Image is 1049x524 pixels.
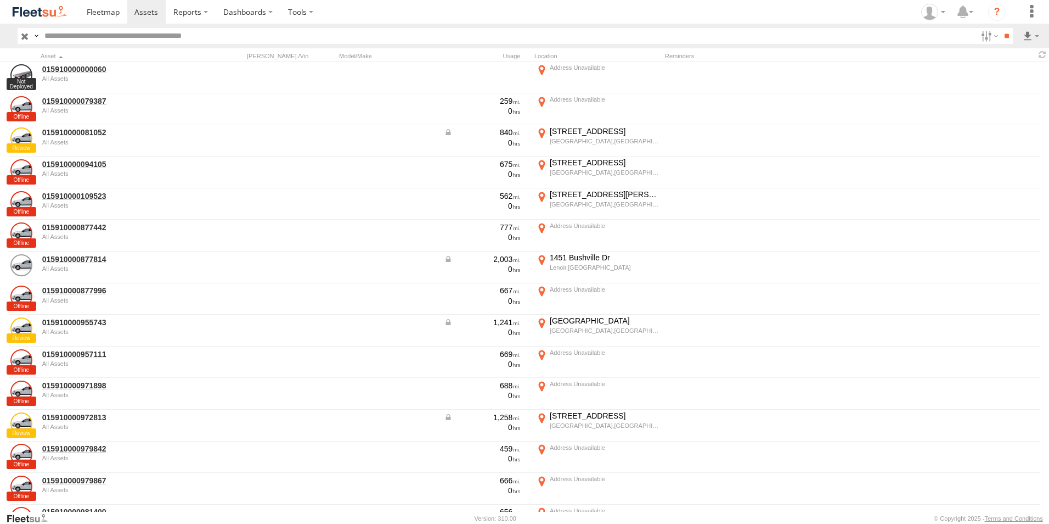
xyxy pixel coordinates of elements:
div: 0 [444,422,521,432]
a: 015910000877814 [42,254,193,264]
label: Click to View Current Location [534,253,661,282]
div: [GEOGRAPHIC_DATA],[GEOGRAPHIC_DATA] [550,327,659,335]
label: Click to View Current Location [534,221,661,250]
label: Click to View Current Location [534,158,661,187]
div: [GEOGRAPHIC_DATA],[GEOGRAPHIC_DATA] [550,422,659,430]
label: Export results as... [1022,28,1040,44]
a: View Asset Details [10,381,32,403]
div: 666 [444,476,521,486]
div: undefined [42,328,193,335]
a: Terms and Conditions [985,515,1043,522]
div: © Copyright 2025 - [934,515,1043,522]
a: View Asset Details [10,222,32,244]
label: Search Query [32,28,41,44]
a: 015910000955743 [42,317,193,327]
div: 0 [444,296,521,306]
div: 667 [444,286,521,296]
label: Click to View Current Location [534,348,661,377]
a: 015910000971898 [42,381,193,391]
a: View Asset Details [10,64,32,86]
label: Click to View Current Location [534,411,661,441]
div: undefined [42,202,193,209]
div: 656 [444,507,521,517]
label: Click to View Current Location [534,379,661,409]
div: 0 [444,264,521,274]
div: undefined [42,265,193,272]
div: undefined [42,233,193,240]
div: 0 [444,486,521,495]
div: [PERSON_NAME]./Vin [247,52,335,60]
label: Click to View Current Location [534,94,661,124]
a: 015910000877442 [42,222,193,232]
a: 015910000979867 [42,476,193,486]
a: Visit our Website [6,513,57,524]
a: View Asset Details [10,254,32,276]
label: Click to View Current Location [534,63,661,92]
a: View Asset Details [10,444,32,466]
div: undefined [42,487,193,493]
span: Refresh [1036,49,1049,60]
div: 259 [444,96,521,106]
a: 015910000000060 [42,64,193,74]
img: fleetsu-logo-horizontal.svg [11,4,68,19]
a: View Asset Details [10,476,32,498]
div: Data from Vehicle CANbus [444,317,521,327]
div: undefined [42,107,193,114]
div: Taylor Hager [917,4,949,20]
label: Click to View Current Location [534,474,661,504]
div: 675 [444,159,521,169]
a: View Asset Details [10,286,32,308]
div: [STREET_ADDRESS] [550,158,659,168]
a: View Asset Details [10,96,32,118]
div: 562 [444,191,521,201]
a: 015910000079387 [42,96,193,106]
div: 0 [444,138,521,148]
div: Usage [442,52,530,60]
label: Click to View Current Location [534,285,661,314]
div: 0 [444,232,521,242]
div: 0 [444,391,521,400]
div: 0 [444,327,521,337]
a: 015910000957111 [42,349,193,359]
div: undefined [42,75,193,82]
div: Click to Sort [41,52,194,60]
label: Click to View Current Location [534,443,661,472]
div: undefined [42,455,193,461]
div: [STREET_ADDRESS] [550,126,659,136]
a: View Asset Details [10,349,32,371]
div: undefined [42,360,193,367]
div: undefined [42,423,193,430]
div: 777 [444,222,521,232]
a: 015910000979842 [42,444,193,454]
div: [GEOGRAPHIC_DATA] [550,316,659,326]
div: Reminders [665,52,841,60]
a: View Asset Details [10,191,32,213]
div: Data from Vehicle CANbus [444,254,521,264]
a: View Asset Details [10,412,32,434]
label: Click to View Current Location [534,316,661,345]
i: ? [988,3,1006,21]
div: Model/Make [339,52,438,60]
div: 688 [444,381,521,391]
a: 015910000972813 [42,412,193,422]
div: undefined [42,297,193,304]
div: 1451 Bushville Dr [550,253,659,263]
div: Version: 310.00 [475,515,516,522]
a: 015910000081052 [42,127,193,137]
div: 0 [444,201,521,211]
div: Lenoir,[GEOGRAPHIC_DATA] [550,264,659,271]
div: undefined [42,392,193,398]
a: 015910000877996 [42,286,193,296]
a: View Asset Details [10,127,32,149]
div: undefined [42,170,193,177]
div: [GEOGRAPHIC_DATA],[GEOGRAPHIC_DATA] [550,200,659,208]
div: [GEOGRAPHIC_DATA],[GEOGRAPHIC_DATA] [550,137,659,145]
a: 015910000094105 [42,159,193,169]
div: [STREET_ADDRESS] [550,411,659,421]
label: Search Filter Options [977,28,1000,44]
div: 0 [444,169,521,179]
a: 015910000981400 [42,507,193,517]
div: 0 [444,359,521,369]
div: Location [534,52,661,60]
a: View Asset Details [10,159,32,181]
